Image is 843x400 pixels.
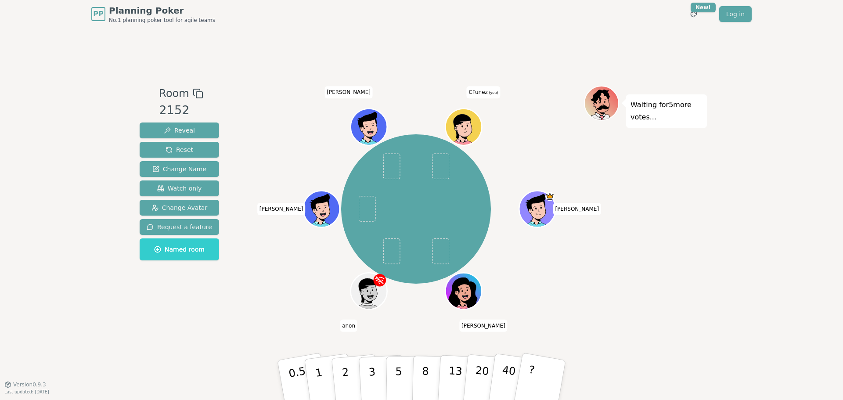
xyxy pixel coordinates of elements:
span: Named room [154,245,205,254]
span: Version 0.9.3 [13,381,46,388]
button: Reveal [140,123,219,138]
span: Change Name [152,165,206,173]
span: Click to change your name [466,86,500,98]
button: Change Name [140,161,219,177]
button: Named room [140,238,219,260]
button: Change Avatar [140,200,219,216]
button: Version0.9.3 [4,381,46,388]
span: Reset [166,145,193,154]
div: New! [691,3,716,12]
span: Click to change your name [257,203,306,215]
span: No.1 planning poker tool for agile teams [109,17,215,24]
span: Room [159,86,189,101]
span: (you) [488,91,498,95]
span: Reveal [164,126,195,135]
button: Click to change your avatar [446,110,480,144]
span: Click to change your name [459,319,508,332]
a: PPPlanning PokerNo.1 planning poker tool for agile teams [91,4,215,24]
span: Click to change your name [324,86,373,98]
a: Log in [719,6,752,22]
span: Change Avatar [151,203,208,212]
span: Click to change your name [340,319,357,332]
span: Click to change your name [553,203,601,215]
div: 2152 [159,101,203,119]
button: Request a feature [140,219,219,235]
button: Watch only [140,180,219,196]
span: Jose Ponce is the host [545,192,555,201]
span: Planning Poker [109,4,215,17]
p: Waiting for 5 more votes... [630,99,702,123]
button: New! [686,6,702,22]
span: Last updated: [DATE] [4,389,49,394]
span: Request a feature [147,223,212,231]
span: PP [93,9,103,19]
span: Watch only [157,184,202,193]
button: Reset [140,142,219,158]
